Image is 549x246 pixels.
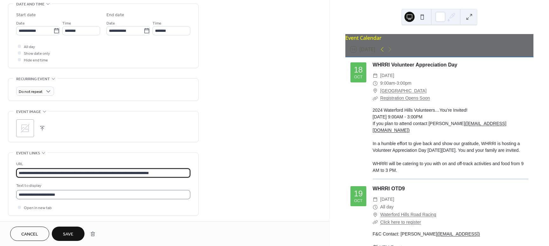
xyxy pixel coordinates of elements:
[373,121,506,133] a: ([EMAIL_ADDRESS][DOMAIN_NAME])
[354,66,363,74] div: 18
[16,12,36,18] div: Start date
[62,20,71,27] span: Time
[380,87,427,95] a: [GEOGRAPHIC_DATA]
[24,50,50,57] span: Show date only
[373,186,405,191] a: WHRRI OTD9
[373,72,378,80] div: ​
[24,57,48,64] span: Hide end time
[16,20,25,27] span: Date
[373,203,378,211] div: ​
[152,20,161,27] span: Time
[380,220,421,225] a: Click here to register
[10,227,49,241] button: Cancel
[24,44,35,50] span: All day
[380,80,395,87] span: 9:00am
[16,150,40,157] span: Event links
[52,227,85,241] button: Save
[354,75,363,79] div: Oct
[373,80,378,87] div: ​
[373,219,378,226] div: ​
[24,205,52,211] span: Open in new tab
[380,95,430,101] a: Registration Opens Soon
[373,196,378,203] div: ​
[16,119,34,137] div: ;
[380,211,436,219] a: Waterford Hills Road Racing
[16,109,41,115] span: Event image
[106,12,124,18] div: End date
[373,211,378,219] div: ​
[354,199,363,203] div: Oct
[63,231,73,238] span: Save
[373,62,457,67] a: WHRRI Volunteer Appreciation Day
[16,161,189,167] div: URL
[106,20,115,27] span: Date
[437,231,480,236] a: ([EMAIL_ADDRESS])
[16,1,44,8] span: Date and time
[380,72,394,80] span: [DATE]
[16,182,189,189] div: Text to display
[395,80,397,87] span: -
[396,80,411,87] span: 3:00pm
[21,231,38,238] span: Cancel
[345,34,533,42] div: Event Calendar
[373,107,528,174] div: 2024 Waterford Hills Volunteers…You’re Invited! [DATE] 9:00AM - 3:00PM If you plan to attend cont...
[380,196,394,203] span: [DATE]
[373,87,378,95] div: ​
[354,190,363,198] div: 19
[16,76,50,82] span: Recurring event
[380,203,394,211] span: All day
[19,88,43,95] span: Do not repeat
[373,95,378,102] div: ​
